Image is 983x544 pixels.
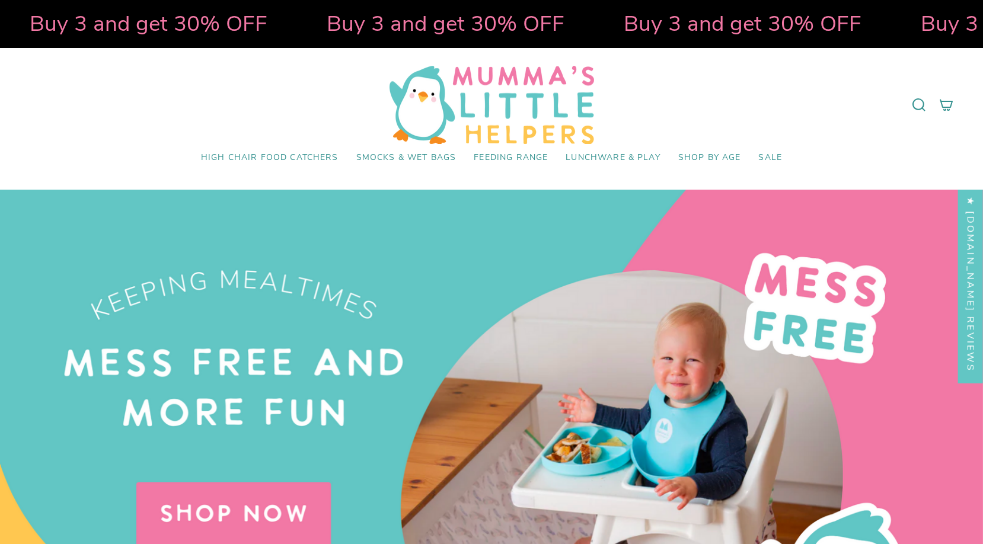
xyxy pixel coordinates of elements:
span: High Chair Food Catchers [201,153,339,163]
strong: Buy 3 and get 30% OFF [326,9,564,39]
a: SALE [749,144,791,172]
div: Click to open Judge.me floating reviews tab [958,186,983,383]
span: Smocks & Wet Bags [356,153,457,163]
span: Shop by Age [678,153,741,163]
span: Lunchware & Play [566,153,660,163]
span: SALE [758,153,782,163]
span: Feeding Range [474,153,548,163]
a: High Chair Food Catchers [192,144,347,172]
strong: Buy 3 and get 30% OFF [29,9,267,39]
a: Shop by Age [669,144,750,172]
a: Lunchware & Play [557,144,669,172]
img: Mumma’s Little Helpers [390,66,594,144]
a: Feeding Range [465,144,557,172]
a: Smocks & Wet Bags [347,144,465,172]
strong: Buy 3 and get 30% OFF [623,9,861,39]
